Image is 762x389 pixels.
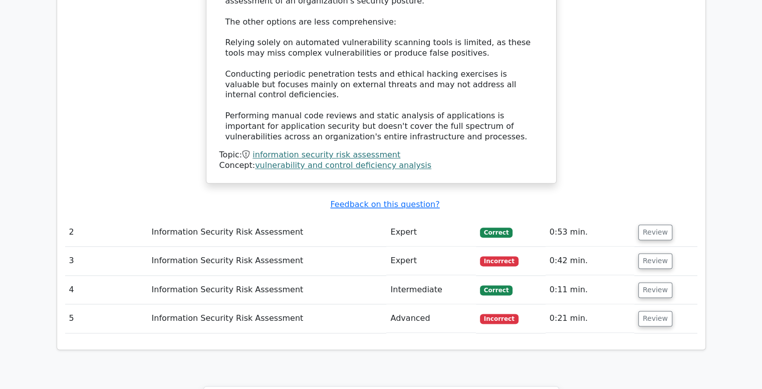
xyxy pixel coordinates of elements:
td: 4 [65,276,148,304]
td: 0:21 min. [546,304,634,333]
td: Information Security Risk Assessment [148,276,387,304]
td: 3 [65,247,148,275]
td: 2 [65,218,148,247]
button: Review [638,311,672,326]
span: Incorrect [480,314,519,324]
button: Review [638,253,672,269]
div: Concept: [219,160,543,171]
div: Topic: [219,150,543,160]
td: 5 [65,304,148,333]
span: Correct [480,285,513,295]
button: Review [638,282,672,298]
a: information security risk assessment [252,150,400,159]
a: Feedback on this question? [330,200,439,209]
td: 0:11 min. [546,276,634,304]
td: Intermediate [386,276,475,304]
span: Incorrect [480,256,519,266]
a: vulnerability and control deficiency analysis [255,160,431,170]
td: Expert [386,218,475,247]
td: Advanced [386,304,475,333]
span: Correct [480,228,513,238]
td: Expert [386,247,475,275]
td: Information Security Risk Assessment [148,218,387,247]
td: 0:42 min. [546,247,634,275]
button: Review [638,225,672,240]
td: Information Security Risk Assessment [148,304,387,333]
td: Information Security Risk Assessment [148,247,387,275]
td: 0:53 min. [546,218,634,247]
